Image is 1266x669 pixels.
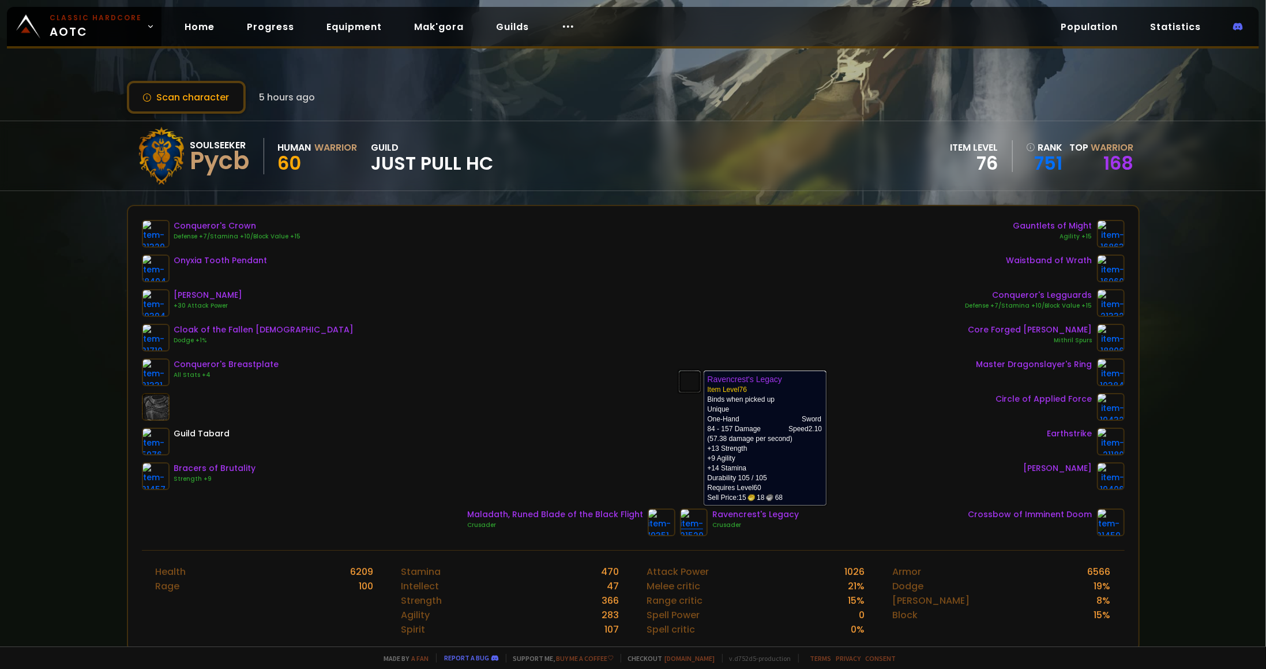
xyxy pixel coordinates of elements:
[401,565,441,579] div: Stamina
[405,15,473,39] a: Mak'gora
[142,220,170,248] img: item-21329
[142,462,170,490] img: item-21457
[174,220,301,232] div: Conqueror's Crown
[893,608,918,622] div: Block
[866,654,896,663] a: Consent
[1027,155,1063,172] a: 751
[1141,15,1210,39] a: Statistics
[665,654,715,663] a: [DOMAIN_NAME]
[996,393,1092,405] div: Circle of Applied Force
[142,428,170,455] img: item-5976
[893,565,922,579] div: Armor
[708,374,822,483] td: Binds when picked up Unique (57.38 damage per second) Durability 105 / 105
[739,493,755,503] span: 15
[315,140,358,155] div: Warrior
[836,654,861,663] a: Privacy
[557,654,614,663] a: Buy me a coffee
[893,593,970,608] div: [PERSON_NAME]
[174,232,301,241] div: Defense +7/Stamina +10/Block Value +15
[848,593,865,608] div: 15 %
[190,138,250,152] div: Soulseeker
[401,579,439,593] div: Intellect
[371,140,494,172] div: guild
[708,483,822,503] td: Requires Level 60
[401,593,442,608] div: Strength
[708,375,783,384] b: Ravencrest's Legacy
[142,324,170,352] img: item-21710
[647,579,701,593] div: Melee critic
[712,509,799,521] div: Ravencrest's Legacy
[1097,324,1125,352] img: item-18806
[1097,358,1125,386] img: item-19384
[7,7,161,46] a: Classic HardcoreAOTC
[50,13,142,40] span: AOTC
[156,565,186,579] div: Health
[1097,462,1125,490] img: item-19406
[401,608,430,622] div: Agility
[951,155,998,172] div: 76
[1013,220,1092,232] div: Gauntlets of Might
[1088,565,1111,579] div: 6566
[1070,140,1134,155] div: Top
[371,155,494,172] span: Just Pull HC
[966,301,1092,311] div: Defense +7/Stamina +10/Block Value +15
[647,608,700,622] div: Spell Power
[761,424,822,434] th: Speed 2.10
[174,324,354,336] div: Cloak of the Fallen [DEMOGRAPHIC_DATA]
[50,13,142,23] small: Classic Hardcore
[351,565,374,579] div: 6209
[851,622,865,637] div: 0 %
[1097,289,1125,317] img: item-21332
[174,371,279,380] div: All Stats +4
[1104,150,1134,176] a: 168
[859,608,865,622] div: 0
[174,255,268,267] div: Onyxia Tooth Pendant
[951,140,998,155] div: item level
[467,521,643,530] div: Crusader
[648,509,675,536] img: item-19351
[1006,255,1092,267] div: Waistband of Wrath
[1097,428,1125,455] img: item-21180
[621,654,715,663] span: Checkout
[238,15,303,39] a: Progress
[848,579,865,593] div: 21 %
[260,90,315,104] span: 5 hours ago
[1051,15,1127,39] a: Population
[1097,220,1125,248] img: item-16863
[722,654,791,663] span: v. d752d5 - production
[1024,462,1092,474] div: [PERSON_NAME]
[602,608,619,622] div: 283
[317,15,391,39] a: Equipment
[605,622,619,637] div: 107
[1013,232,1092,241] div: Agility +15
[968,336,1092,345] div: Mithril Spurs
[607,579,619,593] div: 47
[156,579,180,593] div: Rage
[968,324,1092,336] div: Core Forged [PERSON_NAME]
[708,454,735,462] span: +9 Agility
[1097,255,1125,282] img: item-16960
[976,358,1092,371] div: Master Dragonslayer's Ring
[506,654,614,663] span: Support me,
[712,521,799,530] div: Crusader
[174,462,256,474] div: Bracers of Brutality
[845,565,865,579] div: 1026
[968,509,1092,521] div: Crossbow of Imminent Doom
[412,654,429,663] a: a fan
[893,579,924,593] div: Dodge
[278,140,311,155] div: Human
[142,358,170,386] img: item-21331
[175,15,224,39] a: Home
[757,493,773,503] span: 18
[1027,140,1063,155] div: rank
[708,464,747,472] span: +14 Stamina
[445,653,490,662] a: Report a bug
[487,15,538,39] a: Guilds
[174,289,243,301] div: [PERSON_NAME]
[401,622,426,637] div: Spirit
[708,493,822,503] div: Sell Price:
[174,358,279,371] div: Conqueror's Breastplate
[1097,593,1111,608] div: 8 %
[602,593,619,608] div: 366
[359,579,374,593] div: 100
